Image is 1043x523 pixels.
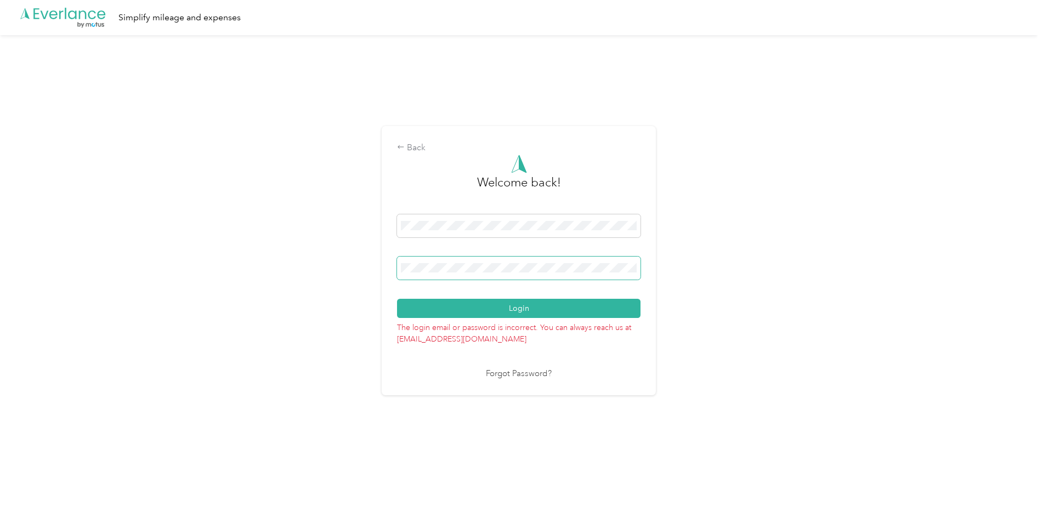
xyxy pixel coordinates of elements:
[397,141,640,155] div: Back
[397,299,640,318] button: Login
[486,368,552,380] a: Forgot Password?
[118,11,241,25] div: Simplify mileage and expenses
[397,318,640,345] p: The login email or password is incorrect. You can always reach us at [EMAIL_ADDRESS][DOMAIN_NAME]
[477,173,561,203] h3: greeting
